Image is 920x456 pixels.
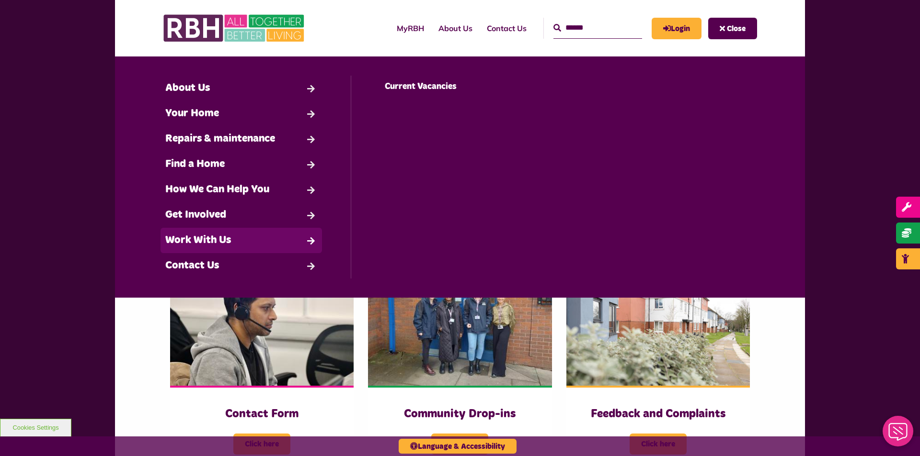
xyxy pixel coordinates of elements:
h3: Community Drop-ins [387,407,532,422]
a: About Us [431,15,480,41]
a: MyRBH [652,18,701,39]
img: Contact Centre February 2024 (4) [170,271,354,386]
span: Close [727,25,746,33]
h3: Contact Form [189,407,334,422]
button: Navigation [708,18,757,39]
span: Click here [630,434,687,455]
input: Search [553,18,642,38]
a: Contact Us [480,15,534,41]
span: Click here [431,434,488,455]
img: Heywood Drop In 2024 [368,271,552,386]
iframe: Netcall Web Assistant for live chat [877,413,920,456]
button: Language & Accessibility [399,439,517,454]
a: How We Can Help You [161,177,322,202]
a: Work With Us [161,228,322,253]
a: About Us [161,76,322,101]
a: Current Vacancies [380,76,541,98]
a: Repairs & maintenance [161,126,322,152]
img: SAZMEDIA RBH 22FEB24 97 [566,271,750,386]
img: RBH [163,10,307,47]
span: Click here [233,434,290,455]
a: Get Involved [161,202,322,228]
a: Contact Us [161,253,322,278]
a: MyRBH [390,15,431,41]
a: Your Home [161,101,322,126]
h3: Feedback and Complaints [586,407,731,422]
a: Find a Home [161,152,322,177]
